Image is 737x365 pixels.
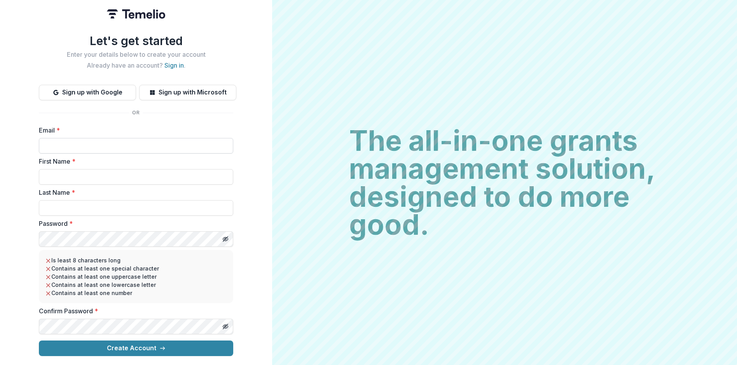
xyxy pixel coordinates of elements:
[39,126,229,135] label: Email
[39,34,233,48] h1: Let's get started
[139,85,236,100] button: Sign up with Microsoft
[39,62,233,69] h2: Already have an account? .
[45,289,227,297] li: Contains at least one number
[39,219,229,228] label: Password
[164,61,184,69] a: Sign in
[107,9,165,19] img: Temelio
[39,51,233,58] h2: Enter your details below to create your account
[45,281,227,289] li: Contains at least one lowercase letter
[39,188,229,197] label: Last Name
[45,272,227,281] li: Contains at least one uppercase letter
[39,341,233,356] button: Create Account
[219,233,232,245] button: Toggle password visibility
[45,264,227,272] li: Contains at least one special character
[39,157,229,166] label: First Name
[39,306,229,316] label: Confirm Password
[45,256,227,264] li: Is least 8 characters long
[39,85,136,100] button: Sign up with Google
[219,320,232,333] button: Toggle password visibility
